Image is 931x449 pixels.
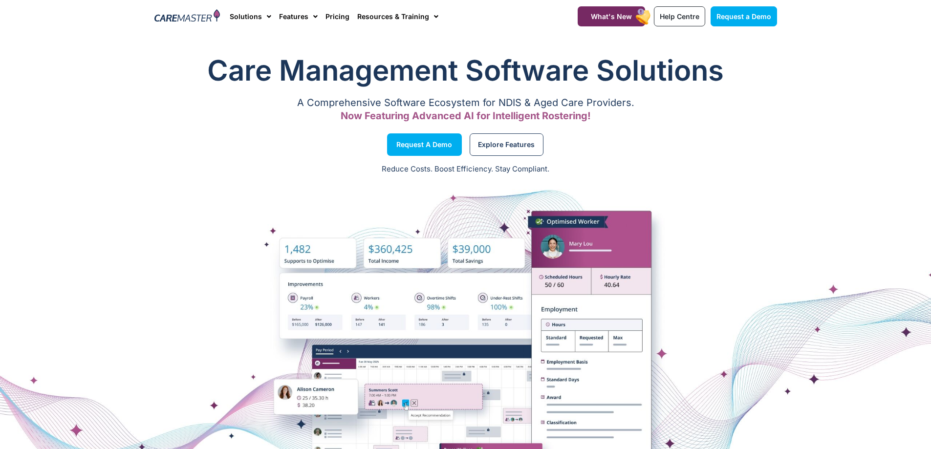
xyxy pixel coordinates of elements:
a: Request a Demo [387,133,462,156]
a: Help Centre [654,6,705,26]
img: CareMaster Logo [154,9,220,24]
p: Reduce Costs. Boost Efficiency. Stay Compliant. [6,164,925,175]
span: Request a Demo [396,142,452,147]
a: Explore Features [470,133,543,156]
a: Request a Demo [711,6,777,26]
a: What's New [578,6,645,26]
span: Now Featuring Advanced AI for Intelligent Rostering! [341,110,591,122]
p: A Comprehensive Software Ecosystem for NDIS & Aged Care Providers. [154,100,777,106]
span: Help Centre [660,12,699,21]
span: Request a Demo [716,12,771,21]
span: What's New [591,12,632,21]
h1: Care Management Software Solutions [154,51,777,90]
span: Explore Features [478,142,535,147]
